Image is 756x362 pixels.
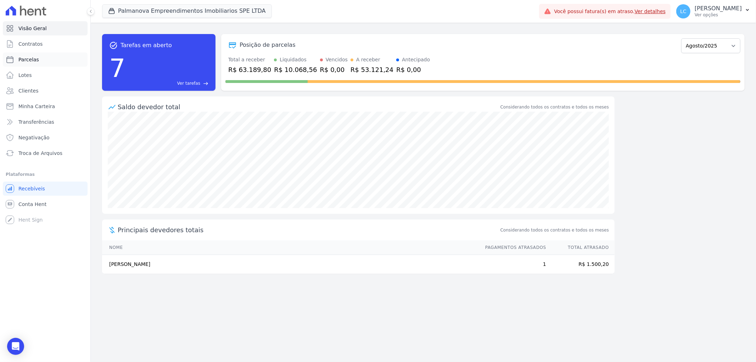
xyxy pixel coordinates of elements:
div: Vencidos [326,56,348,63]
span: Clientes [18,87,38,94]
div: R$ 63.189,80 [228,65,271,74]
div: Total a receber [228,56,271,63]
a: Contratos [3,37,88,51]
span: Conta Hent [18,201,46,208]
span: east [203,81,208,86]
th: Nome [102,240,478,255]
span: Principais devedores totais [118,225,499,235]
a: Parcelas [3,52,88,67]
div: Considerando todos os contratos e todos os meses [500,104,609,110]
span: Você possui fatura(s) em atraso. [554,8,666,15]
span: Negativação [18,134,50,141]
span: Considerando todos os contratos e todos os meses [500,227,609,233]
div: Plataformas [6,170,85,179]
span: Ver tarefas [177,80,200,87]
div: Open Intercom Messenger [7,338,24,355]
button: LC [PERSON_NAME] Ver opções [671,1,756,21]
div: R$ 53.121,24 [351,65,393,74]
span: Recebíveis [18,185,45,192]
button: Palmanova Empreendimentos Imobiliarios SPE LTDA [102,4,272,18]
div: R$ 10.068,56 [274,65,317,74]
span: Parcelas [18,56,39,63]
a: Ver detalhes [635,9,666,14]
span: Transferências [18,118,54,126]
a: Clientes [3,84,88,98]
a: Lotes [3,68,88,82]
span: Visão Geral [18,25,47,32]
p: [PERSON_NAME] [695,5,742,12]
span: Contratos [18,40,43,48]
td: 1 [478,255,547,274]
a: Visão Geral [3,21,88,35]
a: Conta Hent [3,197,88,211]
span: Minha Carteira [18,103,55,110]
span: Lotes [18,72,32,79]
span: Troca de Arquivos [18,150,62,157]
a: Troca de Arquivos [3,146,88,160]
div: A receber [356,56,380,63]
div: R$ 0,00 [396,65,430,74]
p: Ver opções [695,12,742,18]
td: [PERSON_NAME] [102,255,478,274]
div: Posição de parcelas [240,41,296,49]
td: R$ 1.500,20 [547,255,615,274]
div: 7 [109,50,125,87]
div: Liquidados [280,56,307,63]
a: Transferências [3,115,88,129]
th: Pagamentos Atrasados [478,240,547,255]
th: Total Atrasado [547,240,615,255]
a: Ver tarefas east [128,80,208,87]
div: Saldo devedor total [118,102,499,112]
span: task_alt [109,41,118,50]
div: Antecipado [402,56,430,63]
span: Tarefas em aberto [121,41,172,50]
a: Minha Carteira [3,99,88,113]
a: Recebíveis [3,182,88,196]
span: LC [680,9,687,14]
div: R$ 0,00 [320,65,348,74]
a: Negativação [3,130,88,145]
